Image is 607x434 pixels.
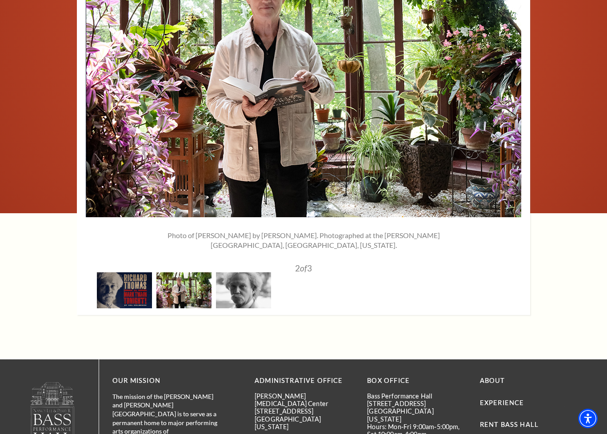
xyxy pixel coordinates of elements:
[480,421,539,428] a: Rent Bass Hall
[367,375,466,386] p: BOX OFFICE
[156,272,212,308] img: A person stands in a lush greenhouse filled with various plants, holding an open book and smiling.
[216,272,271,308] img: A black and white portrait of a man with curly hair and a mustache, looking directly at the camera.
[255,407,354,415] p: [STREET_ADDRESS]
[255,392,354,408] p: [PERSON_NAME][MEDICAL_DATA] Center
[132,231,475,251] p: Photo of [PERSON_NAME] by [PERSON_NAME]. Photographed at the [PERSON_NAME][GEOGRAPHIC_DATA], [GEO...
[367,400,466,407] p: [STREET_ADDRESS]
[480,399,524,406] a: Experience
[578,409,598,428] div: Accessibility Menu
[255,415,354,431] p: [GEOGRAPHIC_DATA][US_STATE]
[367,392,466,400] p: Bass Performance Hall
[300,263,307,273] span: of
[104,41,124,61] div: Accessibility Menu
[9,9,18,18] a: Open this option
[97,272,152,308] img: A promotional image featuring a man with a mustache and white hair, alongside text announcing "Ri...
[24,8,110,19] a: Open this option
[132,264,475,272] p: 2 3
[367,407,466,423] p: [GEOGRAPHIC_DATA][US_STATE]
[480,377,505,384] a: About
[112,375,224,386] p: OUR MISSION
[255,375,354,386] p: Administrative Office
